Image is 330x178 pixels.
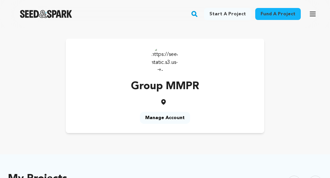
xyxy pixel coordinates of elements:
img: Seed&Spark Logo Dark Mode [20,10,72,18]
p: Group MMPR [131,79,199,94]
a: Start a project [204,8,251,20]
a: Manage Account [140,112,190,124]
img: https://seedandspark-static.s3.us-east-2.amazonaws.com/images/User/002/310/643/medium/ACg8ocJVuy_... [152,45,178,72]
a: Fund a project [255,8,301,20]
a: Seed&Spark Homepage [20,10,72,18]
